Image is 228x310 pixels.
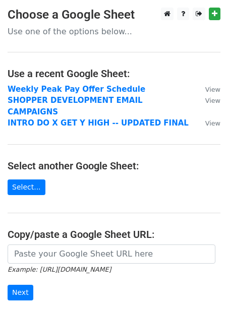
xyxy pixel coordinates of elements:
h3: Choose a Google Sheet [8,8,220,22]
small: View [205,97,220,104]
a: View [195,118,220,128]
a: SHOPPER DEVELOPMENT EMAIL CAMPAIGNS [8,96,143,116]
h4: Copy/paste a Google Sheet URL: [8,228,220,240]
a: View [195,85,220,94]
a: View [195,96,220,105]
small: View [205,86,220,93]
small: Example: [URL][DOMAIN_NAME] [8,266,111,273]
a: Weekly Peak Pay Offer Schedule [8,85,145,94]
h4: Use a recent Google Sheet: [8,68,220,80]
h4: Select another Google Sheet: [8,160,220,172]
input: Next [8,285,33,300]
a: INTRO DO X GET Y HIGH -- UPDATED FINAL [8,118,189,128]
input: Paste your Google Sheet URL here [8,244,215,264]
a: Select... [8,179,45,195]
p: Use one of the options below... [8,26,220,37]
small: View [205,119,220,127]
